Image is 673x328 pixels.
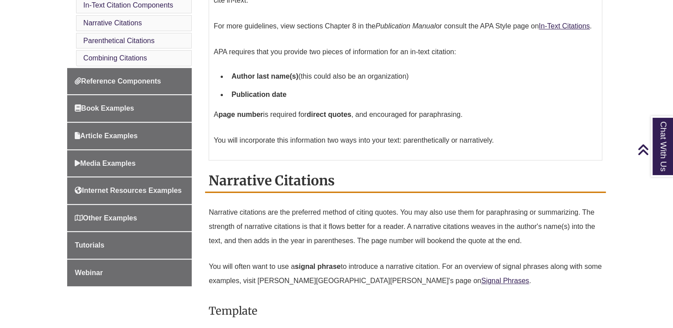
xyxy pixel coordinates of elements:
[209,256,602,292] p: You will often want to use a to introduce a narrative citation. For an overview of signal phrases...
[75,160,136,167] span: Media Examples
[209,300,602,321] h3: Template
[214,41,597,63] p: APA requires that you provide two pieces of information for an in-text citation:
[75,104,134,112] span: Book Examples
[214,130,597,151] p: You will incorporate this information two ways into your text: parenthetically or narratively.
[75,214,137,222] span: Other Examples
[67,95,192,122] a: Book Examples
[67,205,192,232] a: Other Examples
[75,241,104,249] span: Tutorials
[75,269,103,276] span: Webinar
[75,187,181,194] span: Internet Resources Examples
[214,16,597,37] p: For more guidelines, view sections Chapter 8 in the or consult the APA Style page on .
[67,260,192,286] a: Webinar
[295,263,341,270] strong: signal phrase
[306,111,351,118] strong: direct quotes
[83,54,147,62] a: Combining Citations
[75,77,161,85] span: Reference Components
[637,144,671,156] a: Back to Top
[539,22,590,30] a: In-Text Citations
[75,132,137,140] span: Article Examples
[67,68,192,95] a: Reference Components
[214,104,597,125] p: A is required for , and encouraged for paraphrasing.
[481,277,529,284] a: Signal Phrases
[205,169,605,193] h2: Narrative Citations
[83,37,154,44] a: Parenthetical Citations
[67,232,192,259] a: Tutorials
[83,19,142,27] a: Narrative Citations
[67,150,192,177] a: Media Examples
[231,91,286,98] strong: Publication date
[209,202,602,252] p: Narrative citations are the preferred method of citing quotes. You may also use them for paraphra...
[67,177,192,204] a: Internet Resources Examples
[228,67,597,86] li: (this could also be an organization)
[83,1,173,9] a: In-Text Citation Components
[231,72,298,80] strong: Author last name(s)
[218,111,263,118] strong: page number
[375,22,435,30] em: Publication Manual
[67,123,192,149] a: Article Examples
